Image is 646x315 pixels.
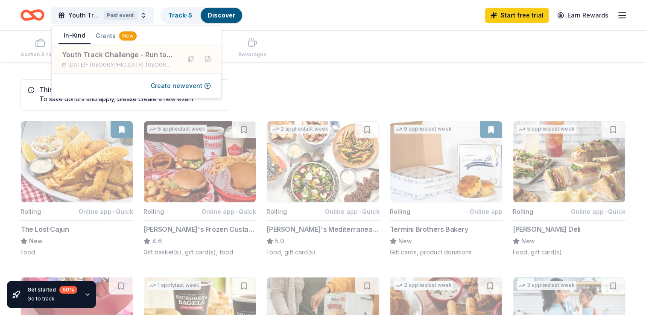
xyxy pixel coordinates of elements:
[168,12,192,19] a: Track· 5
[513,121,626,257] button: Image for McAlister's Deli5 applieslast weekRollingOnline app•Quick[PERSON_NAME] DeliNewFood, gif...
[143,121,256,257] button: Image for Freddy's Frozen Custard & Steakburgers5 applieslast weekRollingOnline app•Quick[PERSON_...
[90,61,174,68] span: [GEOGRAPHIC_DATA], [GEOGRAPHIC_DATA]
[59,286,77,294] div: 60 %
[20,121,133,257] button: Image for The Lost CajunRollingOnline app•QuickThe Lost CajunNewFood
[485,8,549,23] a: Start free trial
[91,28,142,44] button: Grants
[62,50,174,60] div: Youth Track Challenge - Run to Win
[68,10,100,20] span: Youth Track Challenge - Run to Win
[161,7,243,24] button: Track· 5Discover
[20,5,44,25] a: Home
[28,94,195,103] div: To save donors and apply, please create a new event.
[104,11,137,20] div: Past event
[266,121,379,257] button: Image for Taziki's Mediterranean Cafe2 applieslast weekRollingOnline app•Quick[PERSON_NAME]'s Med...
[51,7,154,24] button: Youth Track Challenge - Run to WinPast event
[58,28,91,44] button: In-Kind
[552,8,614,23] a: Earn Rewards
[208,12,235,19] a: Discover
[27,295,77,302] div: Go to track
[27,286,77,294] div: Get started
[151,81,211,91] button: Create newevent
[119,31,137,41] div: New
[390,121,503,257] button: Image for Termini Brothers Bakery9 applieslast weekRollingOnline appTermini Brothers BakeryNewGif...
[62,61,174,68] div: [DATE] •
